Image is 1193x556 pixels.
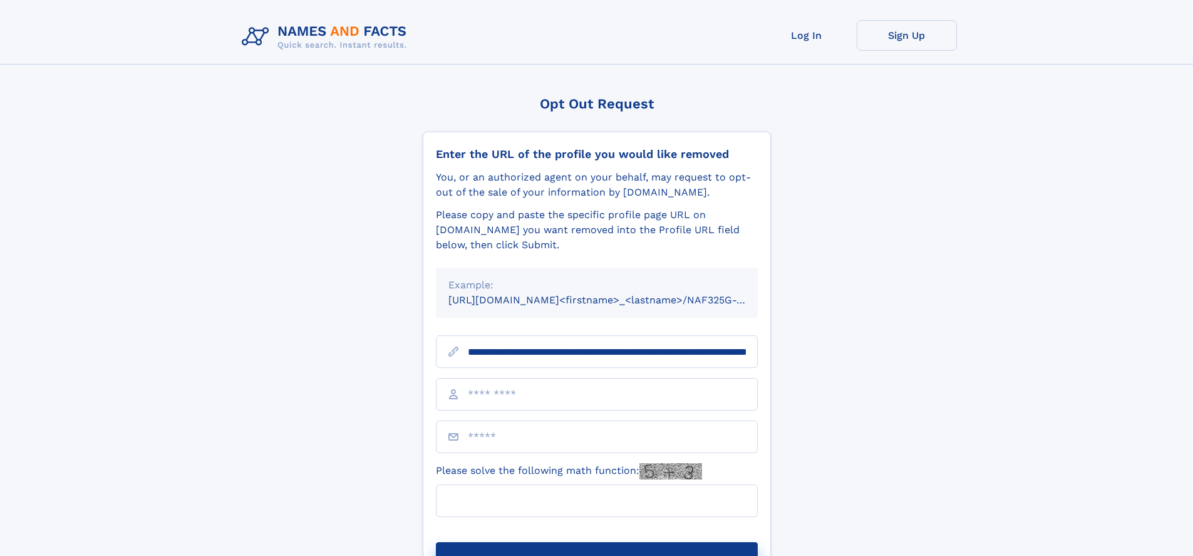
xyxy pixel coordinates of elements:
[423,96,771,112] div: Opt Out Request
[448,278,745,293] div: Example:
[757,20,857,51] a: Log In
[436,463,702,480] label: Please solve the following math function:
[448,294,782,306] small: [URL][DOMAIN_NAME]<firstname>_<lastname>/NAF325G-xxxxxxxx
[436,147,758,161] div: Enter the URL of the profile you would like removed
[436,207,758,253] div: Please copy and paste the specific profile page URL on [DOMAIN_NAME] you want removed into the Pr...
[237,20,417,54] img: Logo Names and Facts
[857,20,957,51] a: Sign Up
[436,170,758,200] div: You, or an authorized agent on your behalf, may request to opt-out of the sale of your informatio...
